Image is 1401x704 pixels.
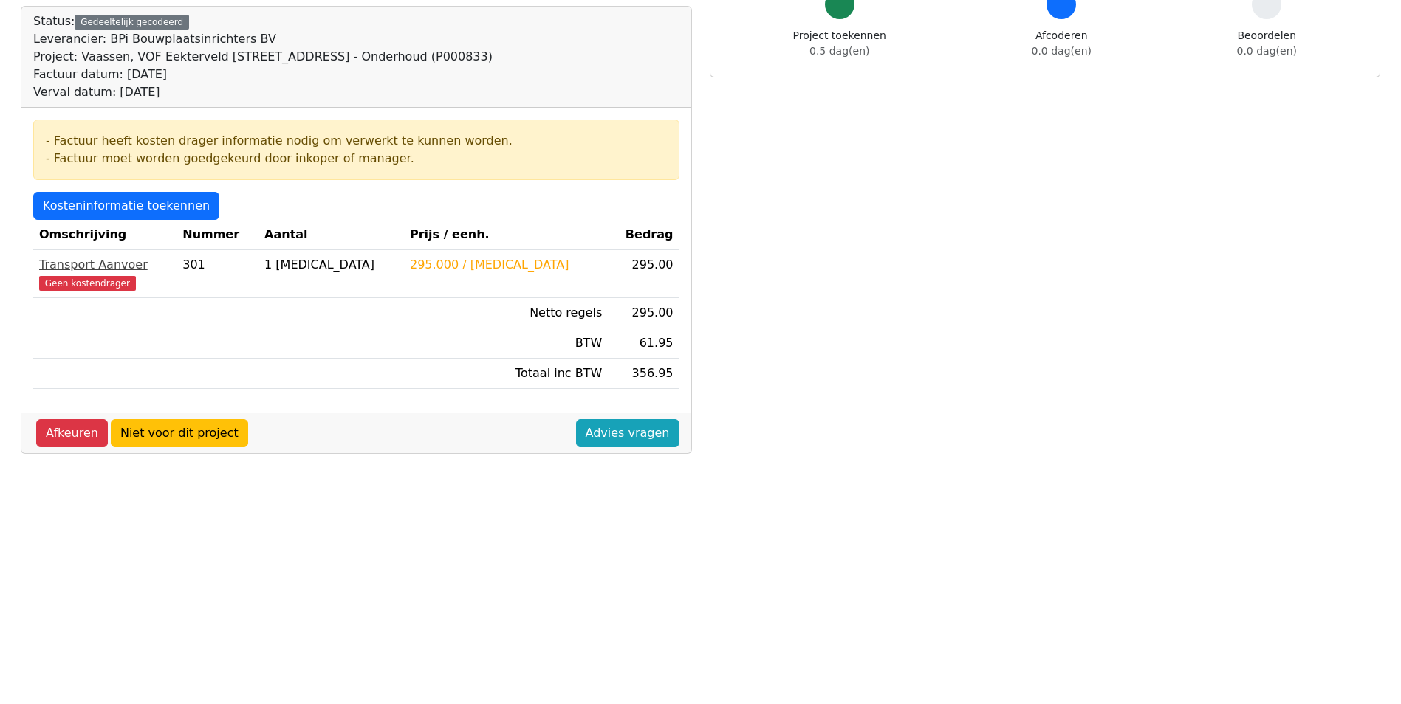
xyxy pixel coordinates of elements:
[258,220,404,250] th: Aantal
[33,48,493,66] div: Project: Vaassen, VOF Eekterveld [STREET_ADDRESS] - Onderhoud (P000833)
[177,250,258,298] td: 301
[264,256,398,274] div: 1 [MEDICAL_DATA]
[793,28,886,59] div: Project toekennen
[33,66,493,83] div: Factuur datum: [DATE]
[1032,28,1092,59] div: Afcoderen
[404,328,608,359] td: BTW
[1237,45,1297,57] span: 0.0 dag(en)
[75,15,189,30] div: Gedeeltelijk gecodeerd
[404,298,608,328] td: Netto regels
[608,250,679,298] td: 295.00
[46,132,667,150] div: - Factuur heeft kosten drager informatie nodig om verwerkt te kunnen worden.
[33,83,493,101] div: Verval datum: [DATE]
[404,359,608,389] td: Totaal inc BTW
[36,419,108,447] a: Afkeuren
[33,192,219,220] a: Kosteninformatie toekennen
[46,150,667,168] div: - Factuur moet worden goedgekeurd door inkoper of manager.
[33,220,177,250] th: Omschrijving
[177,220,258,250] th: Nummer
[608,220,679,250] th: Bedrag
[1032,45,1092,57] span: 0.0 dag(en)
[608,298,679,328] td: 295.00
[1237,28,1297,59] div: Beoordelen
[33,13,493,101] div: Status:
[39,256,171,274] div: Transport Aanvoer
[608,359,679,389] td: 356.95
[39,276,136,291] span: Geen kostendrager
[111,419,248,447] a: Niet voor dit project
[576,419,679,447] a: Advies vragen
[33,30,493,48] div: Leverancier: BPi Bouwplaatsinrichters BV
[39,256,171,291] a: Transport AanvoerGeen kostendrager
[404,220,608,250] th: Prijs / eenh.
[410,256,602,274] div: 295.000 / [MEDICAL_DATA]
[809,45,869,57] span: 0.5 dag(en)
[608,328,679,359] td: 61.95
